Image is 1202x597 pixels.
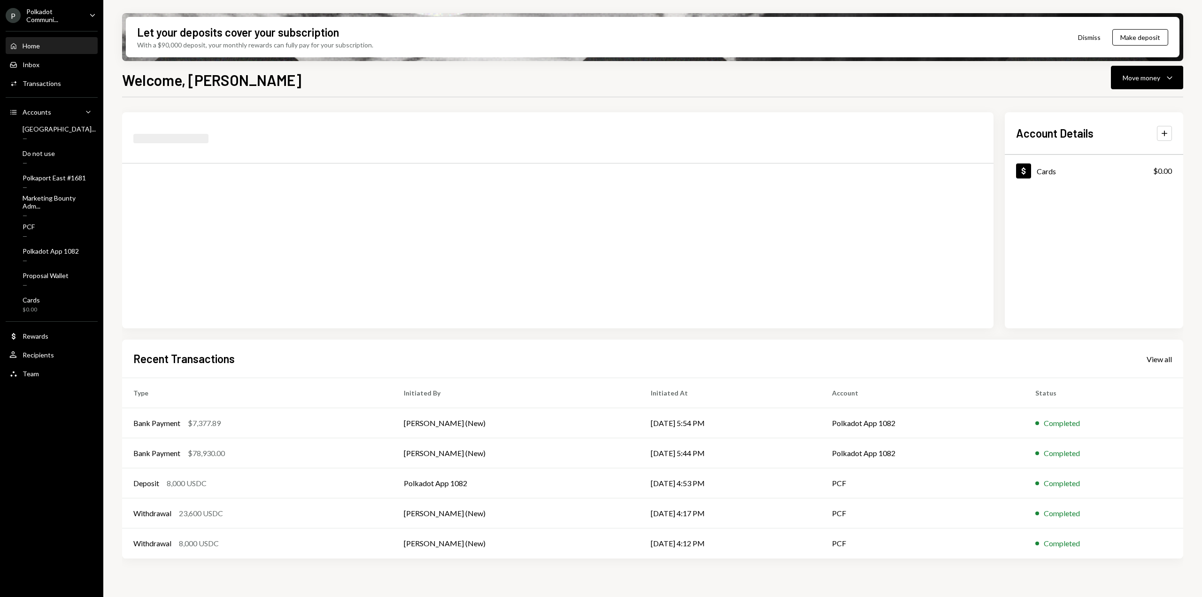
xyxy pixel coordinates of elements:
[1044,478,1080,489] div: Completed
[133,508,171,519] div: Withdrawal
[23,332,48,340] div: Rewards
[179,538,219,549] div: 8,000 USDC
[23,135,96,143] div: —
[640,378,821,408] th: Initiated At
[393,408,640,438] td: [PERSON_NAME] (New)
[1112,29,1168,46] button: Make deposit
[640,408,821,438] td: [DATE] 5:54 PM
[1111,66,1183,89] button: Move money
[6,365,98,382] a: Team
[6,103,98,120] a: Accounts
[6,220,98,242] a: PCF—
[23,247,79,255] div: Polkadot App 1082
[6,75,98,92] a: Transactions
[26,8,82,23] div: Polkadot Communi...
[6,8,21,23] div: P
[23,233,35,240] div: —
[393,378,640,408] th: Initiated By
[1037,167,1056,176] div: Cards
[23,159,55,167] div: —
[179,508,223,519] div: 23,600 USDC
[137,24,339,40] div: Let your deposits cover your subscription
[167,478,207,489] div: 8,000 USDC
[133,418,180,429] div: Bank Payment
[23,61,39,69] div: Inbox
[1153,165,1172,177] div: $0.00
[821,378,1025,408] th: Account
[6,147,98,169] a: Do not use—
[640,528,821,558] td: [DATE] 4:12 PM
[23,212,94,220] div: —
[23,42,40,50] div: Home
[6,244,98,267] a: Polkadot App 1082—
[6,269,98,291] a: Proposal Wallet—
[6,56,98,73] a: Inbox
[122,70,301,89] h1: Welcome, [PERSON_NAME]
[1147,354,1172,364] a: View all
[6,346,98,363] a: Recipients
[23,174,86,182] div: Polkaport East #1681
[1044,508,1080,519] div: Completed
[23,108,51,116] div: Accounts
[23,257,79,265] div: —
[821,468,1025,498] td: PCF
[133,478,159,489] div: Deposit
[6,171,98,194] a: Polkaport East #1681—
[640,498,821,528] td: [DATE] 4:17 PM
[1123,73,1160,83] div: Move money
[133,538,171,549] div: Withdrawal
[393,528,640,558] td: [PERSON_NAME] (New)
[1016,125,1094,141] h2: Account Details
[821,408,1025,438] td: Polkadot App 1082
[23,370,39,378] div: Team
[1044,538,1080,549] div: Completed
[6,122,100,145] a: [GEOGRAPHIC_DATA]...—
[393,438,640,468] td: [PERSON_NAME] (New)
[6,293,98,316] a: Cards$0.00
[23,184,86,192] div: —
[393,468,640,498] td: Polkadot App 1082
[23,281,69,289] div: —
[1044,448,1080,459] div: Completed
[23,125,96,133] div: [GEOGRAPHIC_DATA]...
[133,351,235,366] h2: Recent Transactions
[23,351,54,359] div: Recipients
[821,528,1025,558] td: PCF
[640,468,821,498] td: [DATE] 4:53 PM
[188,448,225,459] div: $78,930.00
[23,149,55,157] div: Do not use
[1005,155,1183,186] a: Cards$0.00
[188,418,221,429] div: $7,377.89
[6,195,98,218] a: Marketing Bounty Adm...—
[821,438,1025,468] td: Polkadot App 1082
[6,327,98,344] a: Rewards
[23,306,40,314] div: $0.00
[122,378,393,408] th: Type
[6,37,98,54] a: Home
[23,271,69,279] div: Proposal Wallet
[133,448,180,459] div: Bank Payment
[23,296,40,304] div: Cards
[821,498,1025,528] td: PCF
[23,79,61,87] div: Transactions
[137,40,373,50] div: With a $90,000 deposit, your monthly rewards can fully pay for your subscription.
[1024,378,1183,408] th: Status
[1044,418,1080,429] div: Completed
[393,498,640,528] td: [PERSON_NAME] (New)
[23,223,35,231] div: PCF
[640,438,821,468] td: [DATE] 5:44 PM
[1066,26,1112,48] button: Dismiss
[23,194,94,210] div: Marketing Bounty Adm...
